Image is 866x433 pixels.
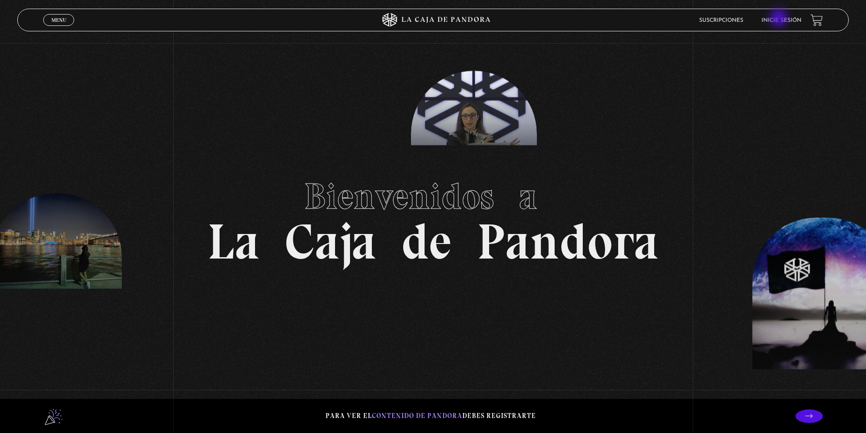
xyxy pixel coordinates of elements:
[325,410,536,422] p: Para ver el debes registrarte
[51,17,66,23] span: Menu
[48,25,70,31] span: Cerrar
[207,167,659,267] h1: La Caja de Pandora
[699,18,743,23] a: Suscripciones
[811,14,823,26] a: View your shopping cart
[761,18,801,23] a: Inicie sesión
[304,174,562,218] span: Bienvenidos a
[372,412,462,420] span: contenido de Pandora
